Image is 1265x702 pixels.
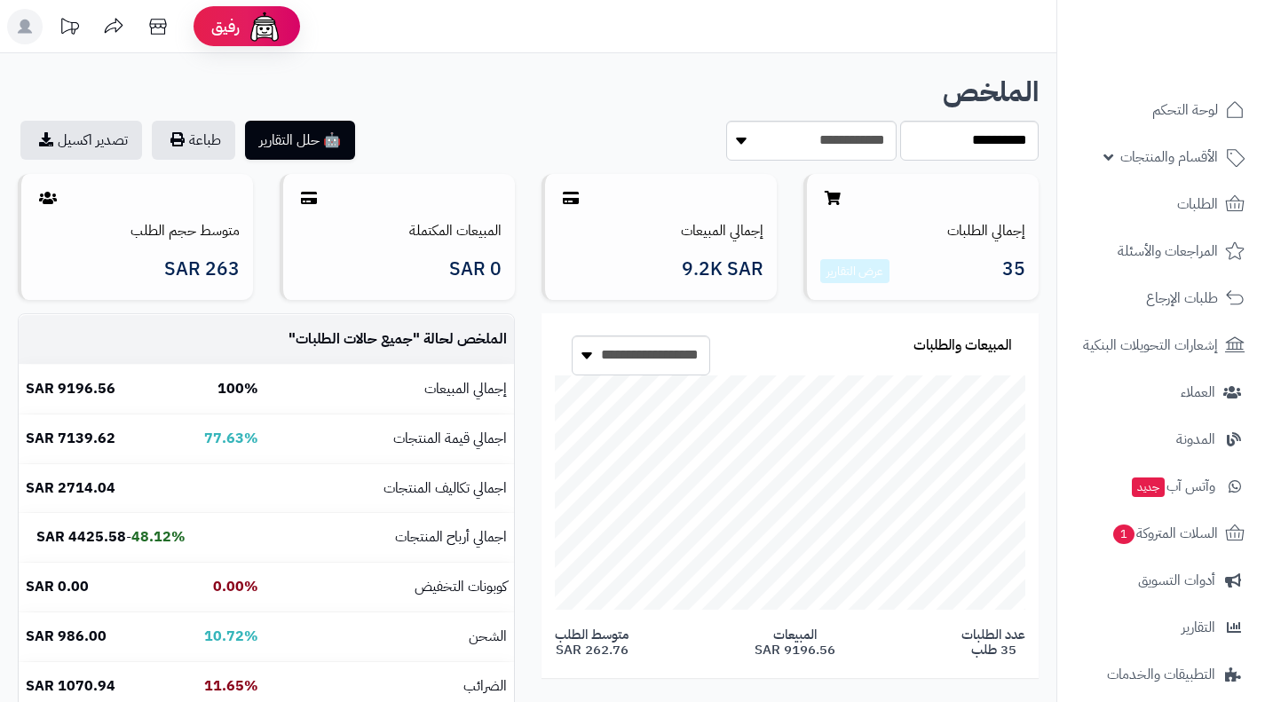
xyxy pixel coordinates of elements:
[130,220,240,241] a: متوسط حجم الطلب
[755,627,835,657] span: المبيعات 9196.56 SAR
[265,414,514,463] td: اجمالي قيمة المنتجات
[296,328,413,350] span: جميع حالات الطلبات
[1176,427,1215,452] span: المدونة
[826,262,883,280] a: عرض التقارير
[211,16,240,37] span: رفيق
[1177,192,1218,217] span: الطلبات
[1068,418,1254,461] a: المدونة
[204,428,258,449] b: 77.63%
[26,675,115,697] b: 1070.94 SAR
[265,513,514,562] td: اجمالي أرباح المنتجات
[1068,277,1254,319] a: طلبات الإرجاع
[1068,606,1254,649] a: التقارير
[265,612,514,661] td: الشحن
[19,513,193,562] td: -
[943,71,1039,113] b: الملخص
[1132,477,1165,497] span: جديد
[1068,324,1254,367] a: إشعارات التحويلات البنكية
[1068,371,1254,414] a: العملاء
[26,626,107,647] b: 986.00 SAR
[1152,98,1218,122] span: لوحة التحكم
[164,259,240,280] span: 263 SAR
[1068,653,1254,696] a: التطبيقات والخدمات
[217,378,258,399] b: 100%
[36,526,126,548] b: 4425.58 SAR
[1068,89,1254,131] a: لوحة التحكم
[1120,145,1218,170] span: الأقسام والمنتجات
[247,9,282,44] img: ai-face.png
[1002,259,1025,284] span: 35
[152,121,235,160] button: طباعة
[265,563,514,611] td: كوبونات التخفيض
[1107,662,1215,687] span: التطبيقات والخدمات
[47,9,91,49] a: تحديثات المنصة
[1144,23,1248,60] img: logo-2.png
[409,220,502,241] a: المبيعات المكتملة
[1112,524,1135,545] span: 1
[20,121,142,160] a: تصدير اكسيل
[204,675,258,697] b: 11.65%
[1138,568,1215,593] span: أدوات التسويق
[913,338,1012,354] h3: المبيعات والطلبات
[1083,333,1218,358] span: إشعارات التحويلات البنكية
[449,259,502,280] span: 0 SAR
[947,220,1025,241] a: إجمالي الطلبات
[26,576,89,597] b: 0.00 SAR
[26,428,115,449] b: 7139.62 SAR
[265,464,514,513] td: اجمالي تكاليف المنتجات
[131,526,186,548] b: 48.12%
[1182,615,1215,640] span: التقارير
[1130,474,1215,499] span: وآتس آب
[1118,239,1218,264] span: المراجعات والأسئلة
[681,220,763,241] a: إجمالي المبيعات
[26,378,115,399] b: 9196.56 SAR
[1068,183,1254,225] a: الطلبات
[245,121,355,160] button: 🤖 حلل التقارير
[265,365,514,414] td: إجمالي المبيعات
[1111,521,1218,546] span: السلات المتروكة
[26,477,115,499] b: 2714.04 SAR
[213,576,258,597] b: 0.00%
[682,259,763,280] span: 9.2K SAR
[1068,465,1254,508] a: وآتس آبجديد
[1068,559,1254,602] a: أدوات التسويق
[204,626,258,647] b: 10.72%
[265,315,514,364] td: الملخص لحالة " "
[1181,380,1215,405] span: العملاء
[555,627,629,657] span: متوسط الطلب 262.76 SAR
[961,627,1025,657] span: عدد الطلبات 35 طلب
[1068,230,1254,272] a: المراجعات والأسئلة
[1068,512,1254,555] a: السلات المتروكة1
[1146,286,1218,311] span: طلبات الإرجاع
